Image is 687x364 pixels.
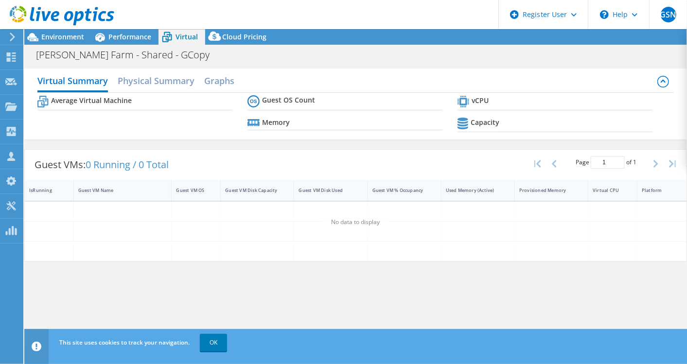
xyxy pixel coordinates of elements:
div: Virtual CPU [593,187,621,193]
div: Used Memory (Active) [446,187,498,193]
svg: \n [600,10,609,19]
div: Guest VM Name [78,187,156,193]
span: This site uses cookies to track your navigation. [59,338,190,347]
b: Guest OS Count [262,95,315,105]
b: Average Virtual Machine [51,96,132,105]
b: Memory [262,118,290,127]
a: OK [200,334,227,351]
span: Virtual [176,32,198,41]
h2: Physical Summary [118,71,194,90]
span: 1 [633,158,636,166]
h1: [PERSON_NAME] Farm - Shared - GCopy [32,50,225,60]
span: GSN [661,7,676,22]
div: IsRunning [29,187,57,193]
span: Cloud Pricing [222,32,266,41]
span: 0 Running / 0 Total [86,158,169,171]
div: Guest VM Disk Capacity [225,187,278,193]
div: Platform [642,187,670,193]
h2: Virtual Summary [37,71,108,92]
span: Environment [41,32,84,41]
span: Page of [576,156,636,169]
span: Performance [108,32,151,41]
b: vCPU [472,96,489,105]
div: Guest VM OS [176,187,204,193]
div: Guest VM % Occupancy [372,187,425,193]
b: Capacity [471,118,499,127]
input: jump to page [591,156,625,169]
h2: Graphs [204,71,234,90]
div: Guest VM Disk Used [299,187,351,193]
div: Guest VMs: [25,150,178,180]
div: Provisioned Memory [519,187,572,193]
